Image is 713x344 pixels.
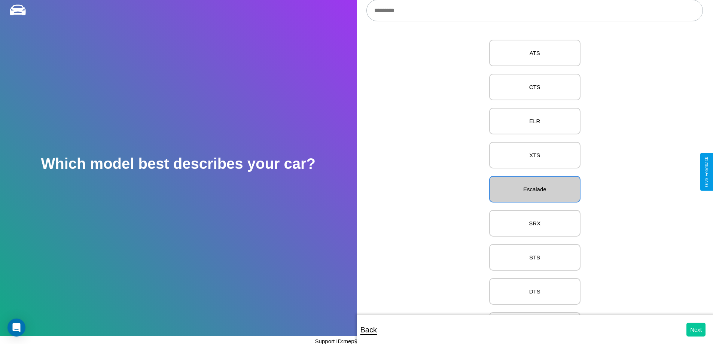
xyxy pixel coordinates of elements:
p: XTS [497,150,572,160]
p: SRX [497,218,572,228]
p: Escalade [497,184,572,194]
p: ATS [497,48,572,58]
p: ELR [497,116,572,126]
p: CTS [497,82,572,92]
button: Next [686,323,706,337]
p: Back [360,323,377,337]
div: Give Feedback [704,157,709,187]
div: Open Intercom Messenger [7,319,25,337]
p: DTS [497,286,572,296]
p: STS [497,252,572,262]
h2: Which model best describes your car? [41,155,316,172]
